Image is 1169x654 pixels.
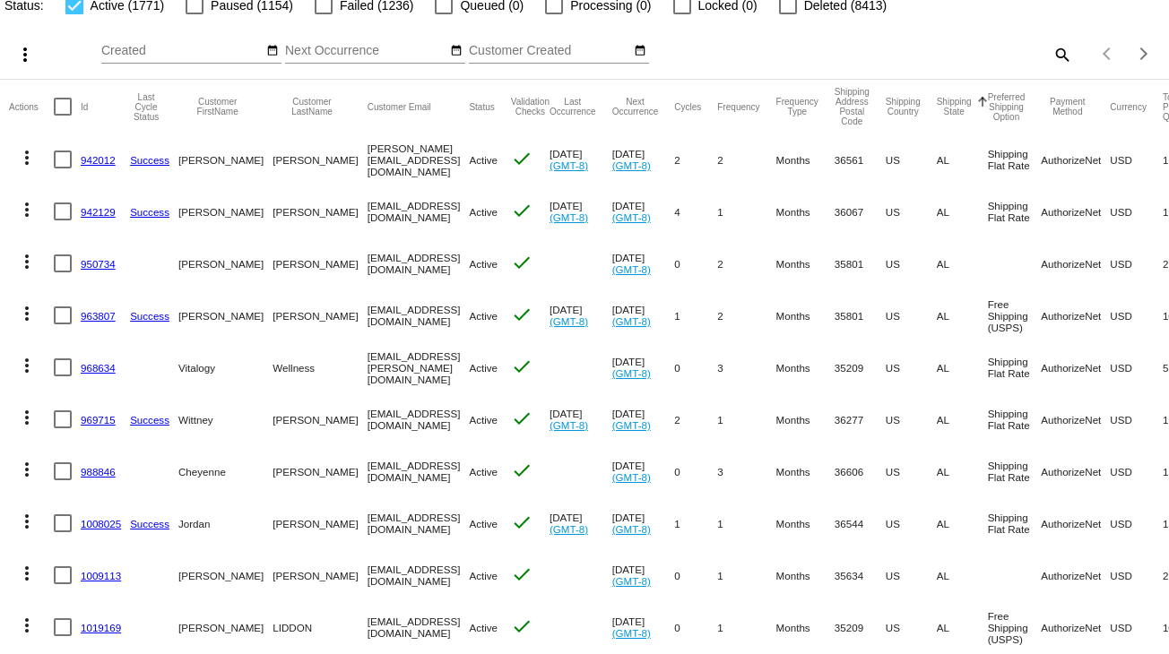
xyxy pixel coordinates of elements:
a: 942012 [81,154,116,166]
mat-cell: AuthorizeNet [1041,601,1110,653]
a: (GMT-8) [612,315,651,327]
mat-cell: 3 [717,341,775,393]
mat-cell: Months [776,289,835,341]
mat-cell: USD [1110,237,1163,289]
mat-cell: 0 [674,341,717,393]
mat-cell: 1 [717,393,775,445]
mat-cell: [PERSON_NAME] [273,289,367,341]
a: (GMT-8) [550,419,588,431]
button: Change sorting for LastProcessingCycleId [130,92,162,122]
mat-cell: AL [937,497,988,549]
a: 942129 [81,206,116,218]
mat-icon: date_range [450,44,463,58]
mat-cell: Shipping Flat Rate [988,497,1042,549]
button: Change sorting for Cycles [674,101,701,112]
mat-cell: Months [776,601,835,653]
mat-icon: check [511,200,533,221]
mat-cell: 1 [717,185,775,237]
mat-cell: 1 [717,549,775,601]
a: 988846 [81,466,116,478]
mat-cell: 1 [674,497,717,549]
button: Previous page [1090,36,1126,72]
a: Success [130,518,169,529]
mat-cell: 35634 [835,549,886,601]
mat-cell: [EMAIL_ADDRESS][DOMAIN_NAME] [368,393,470,445]
mat-icon: check [511,460,533,481]
mat-cell: 1 [674,289,717,341]
mat-cell: Shipping Flat Rate [988,393,1042,445]
mat-cell: 36606 [835,445,886,497]
mat-cell: AL [937,289,988,341]
mat-cell: [DATE] [612,549,675,601]
mat-cell: [PERSON_NAME] [178,133,273,185]
mat-icon: more_vert [16,407,38,428]
mat-cell: Wellness [273,341,367,393]
mat-cell: AuthorizeNet [1041,445,1110,497]
mat-cell: US [886,393,937,445]
mat-cell: LIDDON [273,601,367,653]
mat-cell: AuthorizeNet [1041,393,1110,445]
mat-cell: 36277 [835,393,886,445]
mat-cell: [EMAIL_ADDRESS][DOMAIN_NAME] [368,185,470,237]
mat-cell: [EMAIL_ADDRESS][DOMAIN_NAME] [368,497,470,549]
a: (GMT-8) [612,627,651,639]
mat-cell: [PERSON_NAME][EMAIL_ADDRESS][DOMAIN_NAME] [368,133,470,185]
mat-cell: [PERSON_NAME] [178,601,273,653]
mat-cell: 36544 [835,497,886,549]
mat-cell: USD [1110,393,1163,445]
a: (GMT-8) [550,523,588,535]
button: Change sorting for CustomerFirstName [178,97,256,116]
mat-cell: 0 [674,445,717,497]
mat-icon: search [1051,40,1072,68]
mat-cell: [EMAIL_ADDRESS][DOMAIN_NAME] [368,445,470,497]
mat-cell: US [886,549,937,601]
span: Active [469,414,498,426]
a: (GMT-8) [612,159,651,171]
mat-cell: AuthorizeNet [1041,341,1110,393]
mat-icon: check [511,148,533,169]
a: 1009113 [81,570,121,581]
span: Active [469,570,498,581]
mat-icon: more_vert [16,147,38,168]
mat-icon: more_vert [14,44,36,65]
mat-cell: Months [776,497,835,549]
mat-cell: 3 [717,445,775,497]
mat-cell: USD [1110,445,1163,497]
mat-cell: 2 [674,133,717,185]
mat-cell: [PERSON_NAME] [273,549,367,601]
mat-cell: 35801 [835,237,886,289]
a: 950734 [81,258,116,270]
mat-cell: AL [937,601,988,653]
mat-icon: date_range [634,44,646,58]
mat-cell: 0 [674,237,717,289]
mat-cell: US [886,601,937,653]
mat-cell: Months [776,133,835,185]
mat-cell: AuthorizeNet [1041,185,1110,237]
mat-cell: Cheyenne [178,445,273,497]
mat-cell: [DATE] [550,133,612,185]
mat-cell: [PERSON_NAME] [273,445,367,497]
mat-cell: US [886,445,937,497]
mat-cell: 35209 [835,341,886,393]
mat-cell: AL [937,185,988,237]
mat-cell: 0 [674,601,717,653]
input: Next Occurrence [285,44,446,58]
mat-cell: [EMAIL_ADDRESS][DOMAIN_NAME] [368,289,470,341]
button: Change sorting for Frequency [717,101,759,112]
a: 963807 [81,310,116,322]
button: Change sorting for Id [81,101,88,112]
span: Active [469,258,498,270]
mat-icon: check [511,512,533,533]
mat-icon: more_vert [16,303,38,324]
mat-cell: Vitalogy [178,341,273,393]
mat-cell: US [886,341,937,393]
mat-cell: [EMAIL_ADDRESS][DOMAIN_NAME] [368,601,470,653]
mat-cell: [DATE] [550,185,612,237]
button: Change sorting for ShippingPostcode [835,87,870,126]
mat-cell: USD [1110,601,1163,653]
span: Active [469,310,498,322]
mat-cell: US [886,237,937,289]
a: 968634 [81,362,116,374]
mat-cell: 1 [717,497,775,549]
a: 1019169 [81,622,121,633]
